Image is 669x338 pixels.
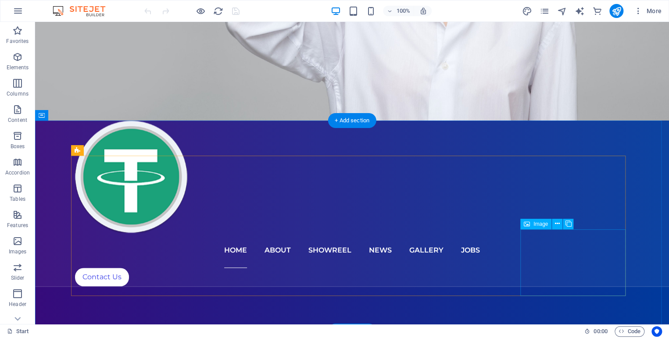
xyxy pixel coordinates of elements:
[609,4,623,18] button: publish
[557,6,567,16] button: navigator
[584,326,608,337] h6: Session time
[522,6,532,16] button: design
[522,6,532,16] i: Design (Ctrl+Alt+Y)
[9,301,26,308] p: Header
[651,326,662,337] button: Usercentrics
[213,6,223,16] button: reload
[533,221,548,227] span: Image
[600,328,601,334] span: :
[592,6,602,16] button: commerce
[574,6,585,16] button: text_generator
[419,7,427,15] i: On resize automatically adjust zoom level to fit chosen device.
[11,274,25,281] p: Slider
[11,143,25,150] p: Boxes
[7,222,28,229] p: Features
[8,117,27,124] p: Content
[7,90,29,97] p: Columns
[630,4,665,18] button: More
[615,326,644,337] button: Code
[383,6,414,16] button: 100%
[50,6,116,16] img: Editor Logo
[7,64,29,71] p: Elements
[634,7,662,15] span: More
[557,6,567,16] i: Navigator
[396,6,410,16] h6: 100%
[619,326,640,337] span: Code
[594,326,607,337] span: 00 00
[328,113,376,128] div: + Add section
[9,248,27,255] p: Images
[574,6,584,16] i: AI Writer
[592,6,602,16] i: Commerce
[611,6,621,16] i: Publish
[10,196,25,203] p: Tables
[6,38,29,45] p: Favorites
[7,326,29,337] a: Click to cancel selection. Double-click to open Pages
[5,169,30,176] p: Accordion
[539,6,550,16] button: pages
[539,6,549,16] i: Pages (Ctrl+Alt+S)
